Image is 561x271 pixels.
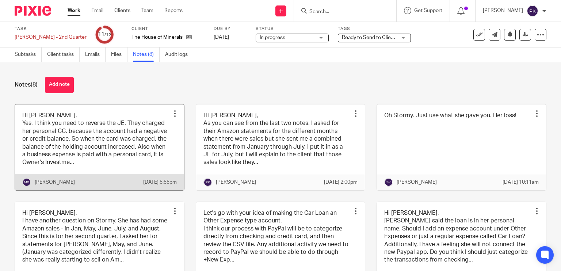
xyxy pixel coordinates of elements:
[483,7,523,14] p: [PERSON_NAME]
[164,7,183,14] a: Reports
[47,47,80,62] a: Client tasks
[15,26,87,32] label: Task
[260,35,285,40] span: In progress
[342,35,406,40] span: Ready to Send to Clients + 1
[68,7,80,14] a: Work
[131,34,183,41] p: The House of Minerals
[414,8,442,13] span: Get Support
[503,179,539,186] p: [DATE] 10:11am
[384,178,393,187] img: svg%3E
[35,179,75,186] p: [PERSON_NAME]
[527,5,538,17] img: svg%3E
[338,26,411,32] label: Tags
[31,82,38,88] span: (8)
[214,26,247,32] label: Due by
[203,178,212,187] img: svg%3E
[104,33,111,37] small: /12
[324,179,358,186] p: [DATE] 2:00pm
[133,47,160,62] a: Notes (8)
[15,34,87,41] div: [PERSON_NAME] - 2nd Quarter
[111,47,127,62] a: Files
[15,81,38,89] h1: Notes
[15,47,42,62] a: Subtasks
[397,179,437,186] p: [PERSON_NAME]
[15,34,87,41] div: Stormy Baker - 2nd Quarter
[216,179,256,186] p: [PERSON_NAME]
[141,7,153,14] a: Team
[143,179,177,186] p: [DATE] 5:55pm
[309,9,374,15] input: Search
[256,26,329,32] label: Status
[114,7,130,14] a: Clients
[91,7,103,14] a: Email
[98,30,111,39] div: 11
[15,6,51,16] img: Pixie
[214,35,229,40] span: [DATE]
[131,26,205,32] label: Client
[45,77,74,93] button: Add note
[22,178,31,187] img: svg%3E
[165,47,193,62] a: Audit logs
[85,47,106,62] a: Emails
